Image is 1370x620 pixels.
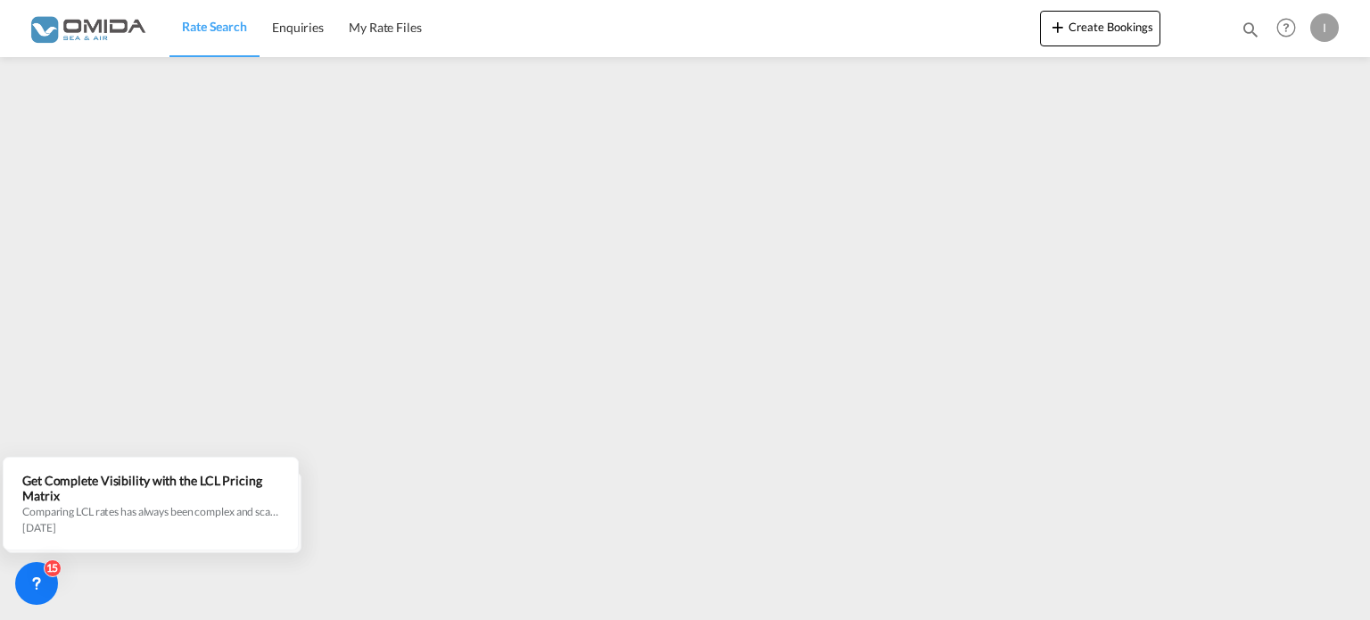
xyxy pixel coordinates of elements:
md-icon: icon-magnify [1241,20,1260,39]
span: Rate Search [182,19,247,34]
div: Help [1271,12,1310,45]
button: icon-plus 400-fgCreate Bookings [1040,11,1160,46]
span: Enquiries [272,20,324,35]
md-icon: icon-plus 400-fg [1047,16,1069,37]
span: My Rate Files [349,20,422,35]
span: Help [1271,12,1301,43]
div: I [1310,13,1339,42]
div: icon-magnify [1241,20,1260,46]
img: 459c566038e111ed959c4fc4f0a4b274.png [27,8,147,48]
